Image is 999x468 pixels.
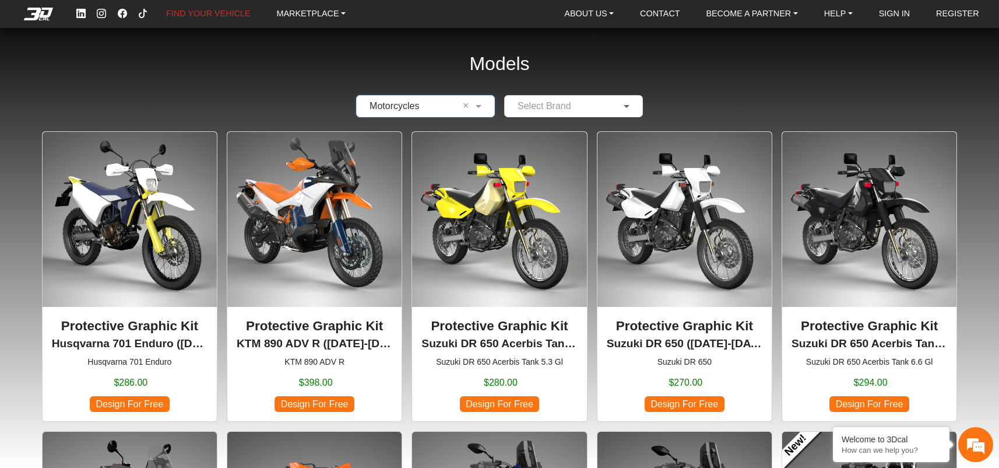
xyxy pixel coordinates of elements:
[782,132,956,306] img: DR 650Acerbis Tank 6.6 Gl1996-2024
[42,131,217,422] div: Husqvarna 701 Enduro
[412,132,586,306] img: DR 650Acerbis Tank 5.3 Gl1996-2024
[237,336,392,352] p: KTM 890 ADV R (2023-2025)
[52,356,207,368] small: Husqvarna 701 Enduro
[52,336,207,352] p: Husqvarna 701 Enduro (2016-2024)
[421,356,577,368] small: Suzuki DR 650 Acerbis Tank 5.3 Gl
[469,37,529,90] h2: Models
[43,132,217,306] img: 701 Enduronull2016-2024
[299,376,333,390] span: $398.00
[607,336,762,352] p: Suzuki DR 650 (1996-2024)
[161,5,255,23] a: FIND YOUR VEHICLE
[635,5,684,23] a: CONTACT
[607,356,762,368] small: Suzuki DR 650
[792,356,947,368] small: Suzuki DR 650 Acerbis Tank 6.6 Gl
[597,131,772,422] div: Suzuki DR 650
[560,5,618,23] a: ABOUT US
[854,376,888,390] span: $294.00
[52,316,207,336] p: Protective Graphic Kit
[237,356,392,368] small: KTM 890 ADV R
[227,132,402,306] img: 890 ADV R null2023-2025
[842,446,941,455] p: How can we help you?
[597,132,772,306] img: DR 6501996-2024
[607,316,762,336] p: Protective Graphic Kit
[114,376,147,390] span: $286.00
[90,396,169,412] span: Design For Free
[842,435,941,444] div: Welcome to 3Dcal
[819,5,857,23] a: HELP
[792,316,947,336] p: Protective Graphic Kit
[463,99,473,113] span: Clean Field
[645,396,724,412] span: Design For Free
[272,5,350,23] a: MARKETPLACE
[460,396,539,412] span: Design For Free
[275,396,354,412] span: Design For Free
[421,316,577,336] p: Protective Graphic Kit
[792,336,947,352] p: Suzuki DR 650 Acerbis Tank 6.6 Gl (1996-2024)
[484,376,518,390] span: $280.00
[829,396,909,412] span: Design For Free
[411,131,587,422] div: Suzuki DR 650 Acerbis Tank 5.3 Gl
[874,5,915,23] a: SIGN IN
[701,5,802,23] a: BECOME A PARTNER
[237,316,392,336] p: Protective Graphic Kit
[931,5,984,23] a: REGISTER
[782,131,957,422] div: Suzuki DR 650 Acerbis Tank 6.6 Gl
[421,336,577,352] p: Suzuki DR 650 Acerbis Tank 5.3 Gl (1996-2024)
[669,376,702,390] span: $270.00
[227,131,402,422] div: KTM 890 ADV R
